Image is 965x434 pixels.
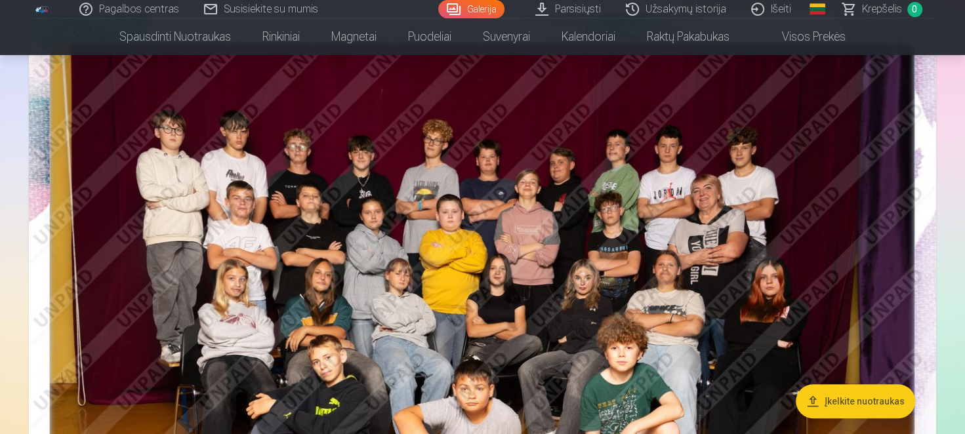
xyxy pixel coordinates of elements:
a: Magnetai [316,18,392,55]
a: Raktų pakabukas [631,18,745,55]
a: Puodeliai [392,18,467,55]
img: /fa2 [35,5,50,13]
a: Rinkiniai [247,18,316,55]
a: Kalendoriai [546,18,631,55]
button: Įkelkite nuotraukas [796,384,915,418]
a: Spausdinti nuotraukas [104,18,247,55]
a: Suvenyrai [467,18,546,55]
span: 0 [907,2,922,17]
span: Krepšelis [862,1,902,17]
a: Visos prekės [745,18,861,55]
